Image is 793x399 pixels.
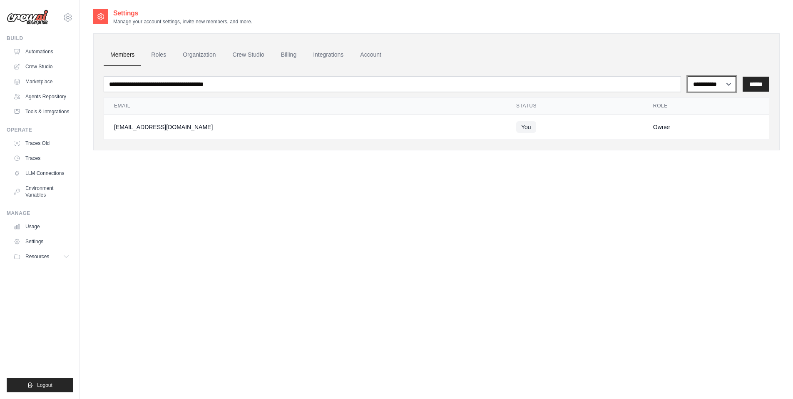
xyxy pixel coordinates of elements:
[113,8,252,18] h2: Settings
[25,253,49,260] span: Resources
[10,105,73,118] a: Tools & Integrations
[7,10,48,25] img: Logo
[176,44,222,66] a: Organization
[306,44,350,66] a: Integrations
[643,97,769,115] th: Role
[653,123,759,131] div: Owner
[10,250,73,263] button: Resources
[226,44,271,66] a: Crew Studio
[10,137,73,150] a: Traces Old
[10,182,73,202] a: Environment Variables
[37,382,52,389] span: Logout
[7,378,73,392] button: Logout
[10,152,73,165] a: Traces
[10,235,73,248] a: Settings
[10,167,73,180] a: LLM Connections
[104,44,141,66] a: Members
[114,123,496,131] div: [EMAIL_ADDRESS][DOMAIN_NAME]
[353,44,388,66] a: Account
[7,127,73,133] div: Operate
[10,45,73,58] a: Automations
[104,97,506,115] th: Email
[10,60,73,73] a: Crew Studio
[144,44,173,66] a: Roles
[506,97,643,115] th: Status
[113,18,252,25] p: Manage your account settings, invite new members, and more.
[516,121,536,133] span: You
[7,35,73,42] div: Build
[7,210,73,217] div: Manage
[10,75,73,88] a: Marketplace
[274,44,303,66] a: Billing
[10,90,73,103] a: Agents Repository
[10,220,73,233] a: Usage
